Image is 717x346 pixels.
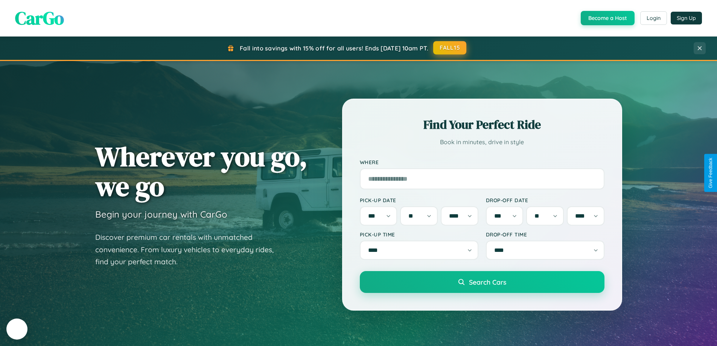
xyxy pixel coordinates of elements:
[6,319,27,340] iframe: Intercom live chat discovery launcher
[708,158,713,188] div: Give Feedback
[240,44,428,52] span: Fall into savings with 15% off for all users! Ends [DATE] 10am PT.
[640,11,667,25] button: Login
[360,137,604,148] p: Book in minutes, drive in style
[581,11,635,25] button: Become a Host
[360,271,604,293] button: Search Cars
[486,231,604,238] label: Drop-off Time
[95,231,283,268] p: Discover premium car rentals with unmatched convenience. From luxury vehicles to everyday rides, ...
[15,6,64,30] span: CarGo
[95,209,227,220] h3: Begin your journey with CarGo
[433,41,466,55] button: FALL15
[360,197,478,203] label: Pick-up Date
[671,12,702,24] button: Sign Up
[95,142,308,201] h1: Wherever you go, we go
[8,320,26,338] iframe: Intercom live chat
[486,197,604,203] label: Drop-off Date
[360,231,478,238] label: Pick-up Time
[360,116,604,133] h2: Find Your Perfect Ride
[360,159,604,165] label: Where
[469,278,506,286] span: Search Cars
